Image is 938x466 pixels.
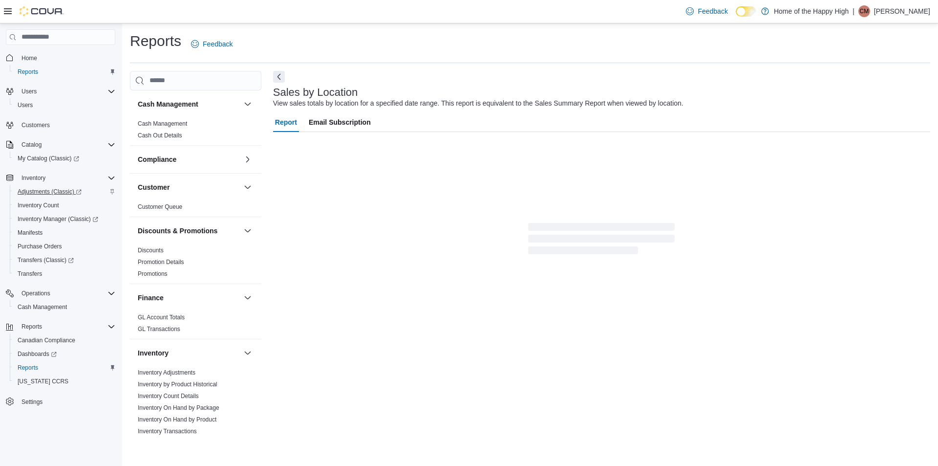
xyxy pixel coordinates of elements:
[18,172,49,184] button: Inventory
[10,65,119,79] button: Reports
[130,31,181,51] h1: Reports
[273,98,683,109] div: View sales totals by location for a specified date range. This report is equivalent to the Sales ...
[138,226,217,236] h3: Discounts & Promotions
[682,1,731,21] a: Feedback
[18,377,68,385] span: [US_STATE] CCRS
[138,132,182,139] span: Cash Out Details
[21,54,37,62] span: Home
[138,270,168,277] a: Promotions
[18,52,41,64] a: Home
[2,85,119,98] button: Users
[138,325,180,333] span: GL Transactions
[138,258,184,266] span: Promotion Details
[853,5,854,17] p: |
[14,241,115,252] span: Purchase Orders
[138,182,240,192] button: Customer
[14,200,63,211] a: Inventory Count
[20,6,64,16] img: Cova
[21,88,37,95] span: Users
[14,376,72,387] a: [US_STATE] CCRS
[273,71,285,83] button: Next
[138,416,216,423] a: Inventory On Hand by Product
[138,428,197,435] a: Inventory Transactions
[138,314,185,321] a: GL Account Totals
[138,348,169,358] h3: Inventory
[14,348,115,360] span: Dashboards
[10,333,119,347] button: Canadian Compliance
[10,267,119,281] button: Transfers
[14,200,115,211] span: Inventory Count
[138,99,198,109] h3: Cash Management
[18,188,82,196] span: Adjustments (Classic)
[14,241,66,252] a: Purchase Orders
[242,154,254,165] button: Compliance
[18,68,38,76] span: Reports
[10,185,119,199] a: Adjustments (Classic)
[14,227,46,239] a: Manifests
[10,152,119,165] a: My Catalog (Classic)
[18,270,42,278] span: Transfers
[138,293,164,303] h3: Finance
[14,186,85,198] a: Adjustments (Classic)
[138,226,240,236] button: Discounts & Promotions
[138,259,184,266] a: Promotion Details
[18,139,45,151] button: Catalog
[10,253,119,267] a: Transfers (Classic)
[736,6,756,17] input: Dark Mode
[138,247,164,254] a: Discounts
[138,293,240,303] button: Finance
[138,203,182,210] a: Customer Queue
[138,246,164,254] span: Discounts
[138,369,195,377] span: Inventory Adjustments
[18,201,59,209] span: Inventory Count
[2,51,119,65] button: Home
[10,300,119,314] button: Cash Management
[18,396,46,408] a: Settings
[18,139,115,151] span: Catalog
[18,321,115,333] span: Reports
[2,118,119,132] button: Customers
[138,416,216,423] span: Inventory On Hand by Product
[138,326,180,333] a: GL Transactions
[18,256,74,264] span: Transfers (Classic)
[14,66,115,78] span: Reports
[242,225,254,237] button: Discounts & Promotions
[18,229,43,237] span: Manifests
[309,112,371,132] span: Email Subscription
[18,243,62,250] span: Purchase Orders
[14,268,46,280] a: Transfers
[138,404,219,412] span: Inventory On Hand by Package
[18,86,41,97] button: Users
[10,98,119,112] button: Users
[18,321,46,333] button: Reports
[138,132,182,139] a: Cash Out Details
[2,138,119,152] button: Catalog
[138,313,185,321] span: GL Account Totals
[14,213,115,225] span: Inventory Manager (Classic)
[138,392,199,400] span: Inventory Count Details
[14,99,37,111] a: Users
[14,301,71,313] a: Cash Management
[18,350,57,358] span: Dashboards
[18,172,115,184] span: Inventory
[10,226,119,240] button: Manifests
[130,118,261,145] div: Cash Management
[138,120,187,127] a: Cash Management
[242,98,254,110] button: Cash Management
[21,323,42,331] span: Reports
[14,254,78,266] a: Transfers (Classic)
[18,395,115,407] span: Settings
[21,398,43,406] span: Settings
[138,348,240,358] button: Inventory
[242,347,254,359] button: Inventory
[10,361,119,375] button: Reports
[10,199,119,212] button: Inventory Count
[528,225,675,256] span: Loading
[138,369,195,376] a: Inventory Adjustments
[14,213,102,225] a: Inventory Manager (Classic)
[6,47,115,434] nav: Complex example
[130,201,261,217] div: Customer
[698,6,727,16] span: Feedback
[14,362,42,374] a: Reports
